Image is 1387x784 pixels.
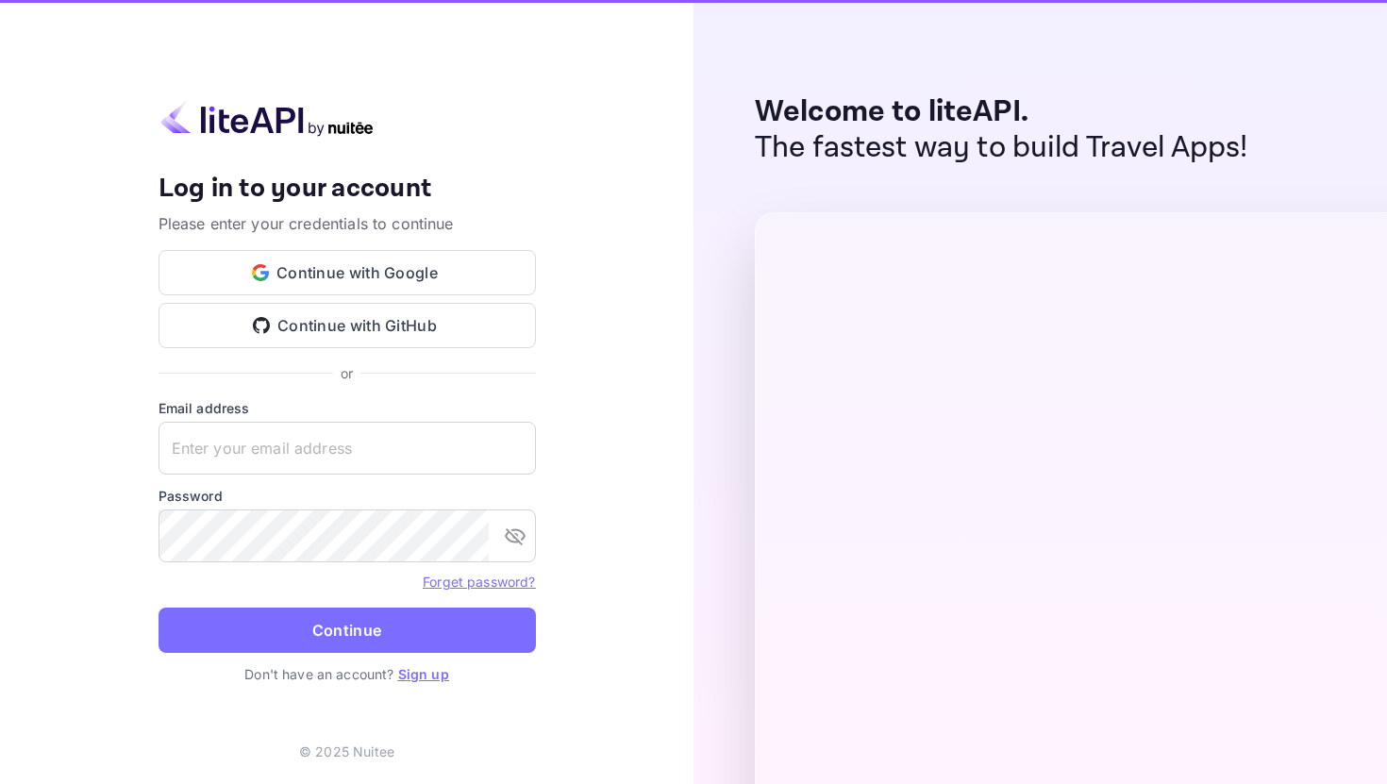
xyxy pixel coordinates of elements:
input: Enter your email address [159,422,536,475]
a: Sign up [398,666,449,682]
button: Continue with GitHub [159,303,536,348]
p: Welcome to liteAPI. [755,94,1248,130]
label: Email address [159,398,536,418]
p: © 2025 Nuitee [299,742,394,761]
button: toggle password visibility [496,517,534,555]
a: Forget password? [423,574,535,590]
p: The fastest way to build Travel Apps! [755,130,1248,166]
button: Continue with Google [159,250,536,295]
p: Don't have an account? [159,664,536,684]
img: liteapi [159,100,376,137]
button: Continue [159,608,536,653]
h4: Log in to your account [159,173,536,206]
p: or [341,363,353,383]
a: Forget password? [423,572,535,591]
p: Please enter your credentials to continue [159,212,536,235]
label: Password [159,486,536,506]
